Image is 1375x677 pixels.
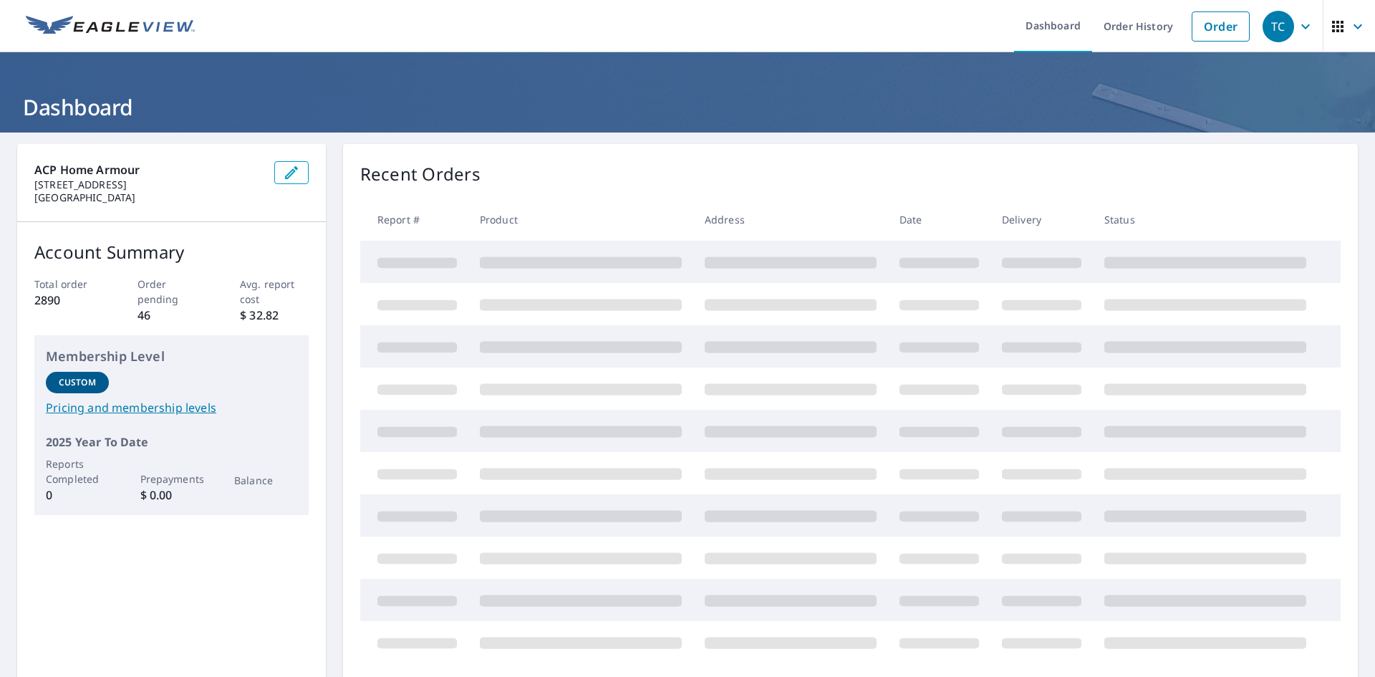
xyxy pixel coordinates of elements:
[34,191,263,204] p: [GEOGRAPHIC_DATA]
[240,277,309,307] p: Avg. report cost
[240,307,309,324] p: $ 32.82
[888,198,990,241] th: Date
[34,239,309,265] p: Account Summary
[34,178,263,191] p: [STREET_ADDRESS]
[137,277,206,307] p: Order pending
[1093,198,1318,241] th: Status
[1263,11,1294,42] div: TC
[140,486,203,504] p: $ 0.00
[17,92,1358,122] h1: Dashboard
[34,292,103,309] p: 2890
[46,456,109,486] p: Reports Completed
[693,198,888,241] th: Address
[46,347,297,366] p: Membership Level
[34,277,103,292] p: Total order
[34,161,263,178] p: ACP Home Armour
[137,307,206,324] p: 46
[360,198,468,241] th: Report #
[360,161,481,187] p: Recent Orders
[46,399,297,416] a: Pricing and membership levels
[1192,11,1250,42] a: Order
[990,198,1093,241] th: Delivery
[46,433,297,451] p: 2025 Year To Date
[46,486,109,504] p: 0
[26,16,195,37] img: EV Logo
[468,198,693,241] th: Product
[234,473,297,488] p: Balance
[140,471,203,486] p: Prepayments
[59,376,96,389] p: Custom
